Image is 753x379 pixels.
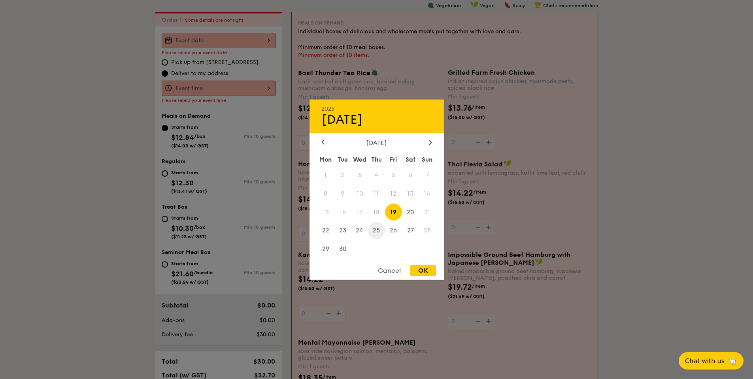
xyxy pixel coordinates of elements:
div: Sat [402,152,419,166]
span: 9 [334,185,351,202]
span: 15 [317,204,334,221]
span: 14 [419,185,436,202]
div: Mon [317,152,334,166]
span: 5 [385,166,402,183]
span: 28 [419,222,436,239]
span: 23 [334,222,351,239]
span: 8 [317,185,334,202]
span: 27 [402,222,419,239]
span: Chat with us [685,357,725,365]
span: 18 [368,204,385,221]
div: Tue [334,152,351,166]
span: 21 [419,204,436,221]
span: 22 [317,222,334,239]
span: 2 [334,166,351,183]
span: 13 [402,185,419,202]
span: 19 [385,204,402,221]
span: 29 [317,241,334,258]
span: 🦙 [728,356,737,366]
button: Chat with us🦙 [679,352,744,370]
span: 10 [351,185,368,202]
span: 11 [368,185,385,202]
div: Fri [385,152,402,166]
span: 3 [351,166,368,183]
span: 20 [402,204,419,221]
div: Cancel [370,265,409,276]
span: 26 [385,222,402,239]
span: 6 [402,166,419,183]
span: 24 [351,222,368,239]
div: OK [410,265,436,276]
span: 12 [385,185,402,202]
span: 17 [351,204,368,221]
span: 4 [368,166,385,183]
span: 25 [368,222,385,239]
div: Wed [351,152,368,166]
div: [DATE] [321,139,432,146]
span: 7 [419,166,436,183]
span: 30 [334,241,351,258]
span: 1 [317,166,334,183]
div: 2025 [321,105,432,112]
span: 16 [334,204,351,221]
div: [DATE] [321,112,432,127]
div: Thu [368,152,385,166]
div: Sun [419,152,436,166]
